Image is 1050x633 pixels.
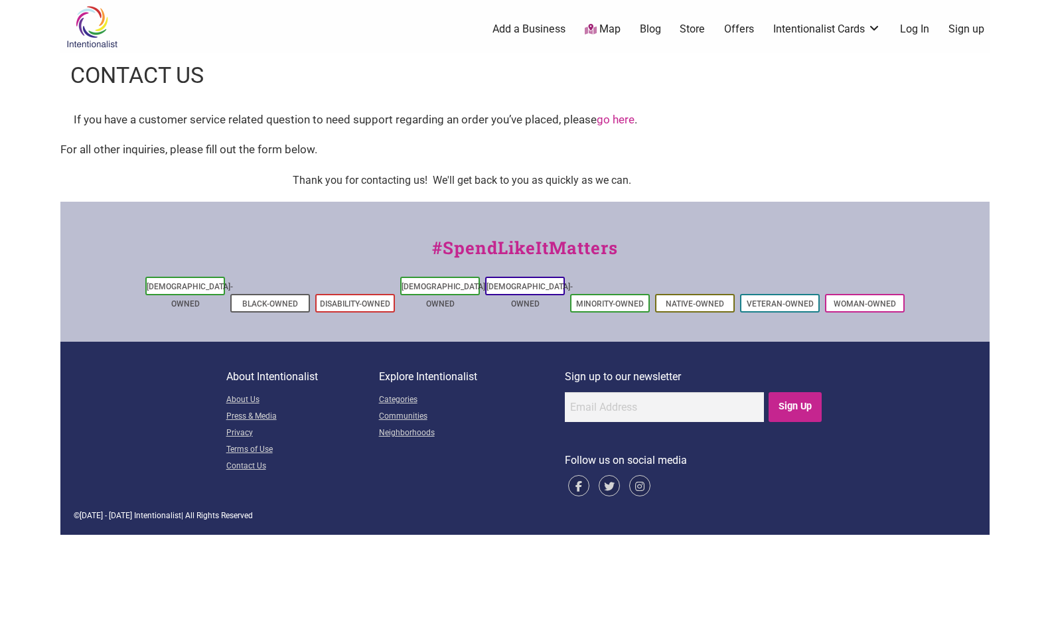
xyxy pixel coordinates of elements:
a: Veteran-Owned [747,299,814,309]
span: [DATE] - [DATE] [80,511,132,520]
div: Thank you for contacting us!&nbsp; We'll get back to you as quickly as we can. [293,172,757,189]
a: Log In [900,22,929,36]
a: Terms of Use [226,442,379,458]
a: Privacy [226,425,379,442]
p: About Intentionalist [226,368,379,386]
a: Map [585,22,621,37]
a: Offers [724,22,754,36]
a: Neighborhoods [379,425,565,442]
a: Contact Us [226,458,379,475]
a: Categories [379,392,565,409]
div: © | All Rights Reserved [74,510,976,522]
a: Add a Business [492,22,565,36]
a: [DEMOGRAPHIC_DATA]-Owned [147,282,233,309]
p: Follow us on social media [565,452,824,469]
a: Press & Media [226,409,379,425]
a: Woman-Owned [834,299,896,309]
a: Communities [379,409,565,425]
a: Disability-Owned [320,299,390,309]
a: Store [680,22,705,36]
a: [DEMOGRAPHIC_DATA]-Owned [402,282,488,309]
p: Sign up to our newsletter [565,368,824,386]
a: Sign up [948,22,984,36]
div: For all other inquiries, please fill out the form below. [60,141,990,159]
a: About Us [226,392,379,409]
a: Blog [640,22,661,36]
span: Intentionalist [134,511,181,520]
a: Intentionalist Cards [773,22,881,36]
a: Black-Owned [242,299,298,309]
div: If you have a customer service related question to need support regarding an order you’ve placed,... [74,111,976,129]
p: Thank you for contacting us! We'll get back to you as quickly as we can. [293,172,757,189]
a: go here [597,113,635,126]
a: Minority-Owned [576,299,644,309]
div: #SpendLikeItMatters [60,235,990,274]
p: Explore Intentionalist [379,368,565,386]
input: Sign Up [769,392,822,422]
a: [DEMOGRAPHIC_DATA]-Owned [487,282,573,309]
a: Native-Owned [666,299,724,309]
input: Email Address [565,392,764,422]
h1: Contact Us [70,60,204,92]
img: Intentionalist [60,5,123,48]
